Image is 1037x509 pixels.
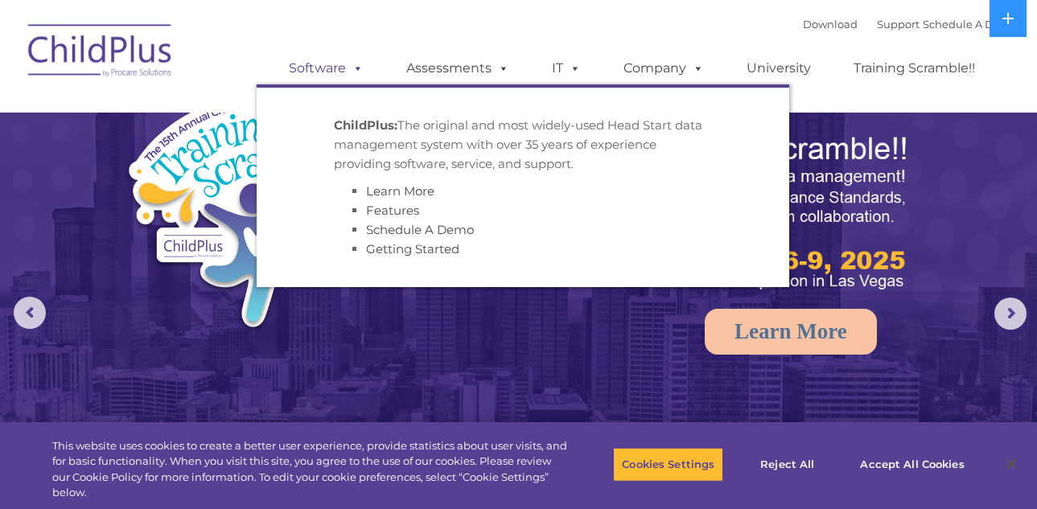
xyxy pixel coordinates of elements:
[877,18,920,31] a: Support
[366,183,434,199] a: Learn More
[536,52,597,84] a: IT
[730,52,827,84] a: University
[803,18,1018,31] font: |
[390,52,525,84] a: Assessments
[334,117,397,133] strong: ChildPlus:
[705,309,877,355] a: Learn More
[923,18,1018,31] a: Schedule A Demo
[20,13,181,93] img: ChildPlus by Procare Solutions
[224,172,292,184] span: Phone number
[52,438,570,501] div: This website uses cookies to create a better user experience, provide statistics about user visit...
[366,203,419,218] a: Features
[613,448,723,482] button: Cookies Settings
[851,448,973,482] button: Accept All Cookies
[273,52,380,84] a: Software
[737,448,837,482] button: Reject All
[837,52,991,84] a: Training Scramble!!
[366,222,474,237] a: Schedule A Demo
[803,18,858,31] a: Download
[334,116,712,174] p: The original and most widely-used Head Start data management system with over 35 years of experie...
[224,106,273,118] span: Last name
[607,52,720,84] a: Company
[994,446,1029,482] button: Close
[366,241,459,257] a: Getting Started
